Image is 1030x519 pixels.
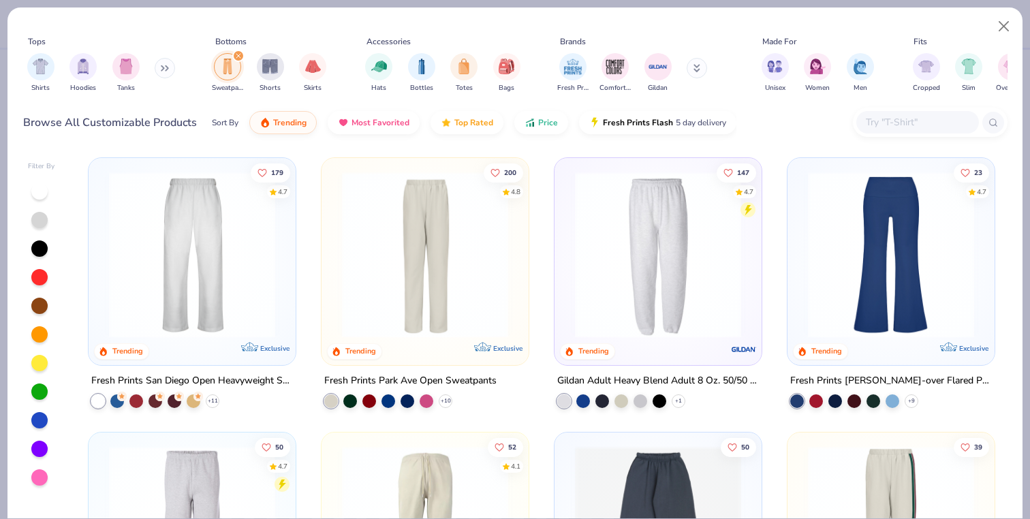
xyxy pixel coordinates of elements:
button: filter button [955,53,982,93]
span: Bags [499,83,514,93]
span: Shorts [260,83,281,93]
button: Like [954,437,989,456]
span: 5 day delivery [676,115,726,131]
button: Price [514,111,568,134]
span: 52 [508,443,516,450]
div: filter for Bottles [408,53,435,93]
span: Hats [371,83,386,93]
div: filter for Oversized [996,53,1027,93]
span: 50 [741,443,749,450]
button: filter button [257,53,284,93]
div: Sort By [212,116,238,129]
span: Totes [456,83,473,93]
button: filter button [644,53,672,93]
div: Browse All Customizable Products [23,114,197,131]
div: Brands [560,35,586,48]
span: Unisex [765,83,785,93]
button: filter button [365,53,392,93]
img: Bags Image [499,59,514,74]
img: TopRated.gif [441,117,452,128]
button: Like [488,437,523,456]
img: Comfort Colors Image [605,57,625,77]
button: filter button [996,53,1027,93]
span: Trending [273,117,307,128]
div: Filter By [28,161,55,172]
span: Hoodies [70,83,96,93]
div: 4.7 [279,187,288,197]
button: Most Favorited [328,111,420,134]
img: Slim Image [961,59,976,74]
button: Like [721,437,756,456]
div: filter for Totes [450,53,478,93]
div: filter for Hoodies [69,53,97,93]
div: filter for Comfort Colors [599,53,631,93]
span: + 10 [441,397,451,405]
div: filter for Skirts [299,53,326,93]
button: Top Rated [431,111,503,134]
span: Exclusive [958,344,988,353]
button: Like [484,163,523,182]
span: Women [805,83,830,93]
div: Fits [914,35,927,48]
button: filter button [493,53,520,93]
img: Hoodies Image [76,59,91,74]
div: 4.7 [279,461,288,471]
div: filter for Bags [493,53,520,93]
button: filter button [299,53,326,93]
div: filter for Unisex [762,53,789,93]
div: Fresh Prints San Diego Open Heavyweight Sweatpants [91,373,293,390]
img: f981a934-f33f-4490-a3ad-477cd5e6773b [801,172,981,338]
span: Exclusive [260,344,290,353]
button: filter button [112,53,140,93]
div: Tops [28,35,46,48]
span: Men [854,83,867,93]
button: filter button [450,53,478,93]
button: filter button [804,53,831,93]
button: Like [251,163,291,182]
span: 50 [276,443,284,450]
img: Fresh Prints Image [563,57,583,77]
div: Bottoms [215,35,247,48]
img: Cropped Image [918,59,934,74]
div: 4.7 [744,187,753,197]
img: Gildan Image [648,57,668,77]
div: Fresh Prints [PERSON_NAME]-over Flared Pants [790,373,992,390]
div: filter for Fresh Prints [557,53,589,93]
img: c944d931-fb25-49bb-ae8c-568f6273e60a [515,172,695,338]
button: filter button [847,53,874,93]
div: 4.7 [977,187,986,197]
button: filter button [557,53,589,93]
div: filter for Gildan [644,53,672,93]
button: filter button [408,53,435,93]
span: Gildan [648,83,668,93]
span: Exclusive [493,344,522,353]
img: Sweatpants Image [220,59,235,74]
div: Accessories [366,35,411,48]
button: filter button [212,53,243,93]
img: Bottles Image [414,59,429,74]
span: 200 [504,169,516,176]
button: Close [991,14,1017,40]
div: filter for Shorts [257,53,284,93]
img: Unisex Image [767,59,783,74]
span: 23 [974,169,982,176]
span: Top Rated [454,117,493,128]
img: Hats Image [371,59,387,74]
img: Tanks Image [119,59,134,74]
span: 147 [737,169,749,176]
button: Fresh Prints Flash5 day delivery [579,111,736,134]
button: filter button [27,53,54,93]
img: df5250ff-6f61-4206-a12c-24931b20f13c [102,172,282,338]
div: 4.1 [511,461,520,471]
button: filter button [762,53,789,93]
img: Shorts Image [262,59,278,74]
span: Price [538,117,558,128]
span: Sweatpants [212,83,243,93]
img: most_fav.gif [338,117,349,128]
span: Tanks [117,83,135,93]
div: filter for Shirts [27,53,54,93]
div: filter for Women [804,53,831,93]
img: trending.gif [260,117,270,128]
div: Gildan Adult Heavy Blend Adult 8 Oz. 50/50 Sweatpants [557,373,759,390]
span: Fresh Prints [557,83,589,93]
